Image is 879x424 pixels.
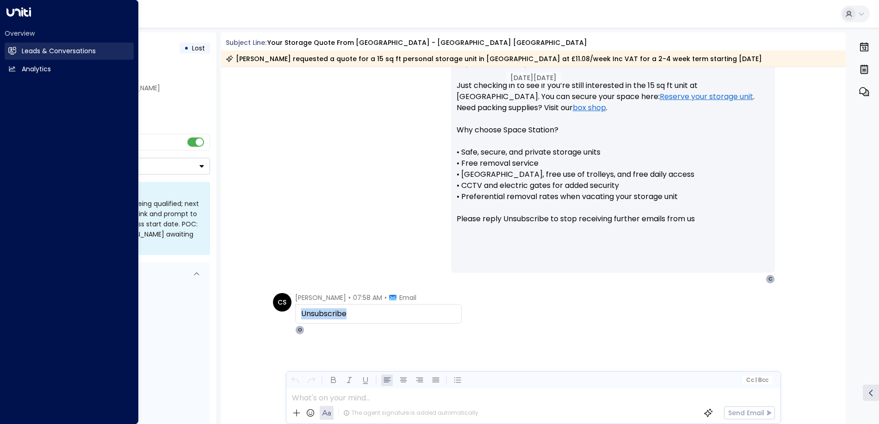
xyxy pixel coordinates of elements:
div: Unsubscribe [301,308,456,319]
span: Cc Bcc [746,377,768,383]
a: Reserve your storage unit [660,91,753,102]
div: • [184,40,189,56]
div: O [295,325,304,335]
span: [PERSON_NAME] [295,293,346,302]
button: Undo [289,374,301,386]
div: [PERSON_NAME] requested a quote for a 15 sq ft personal storage unit in [GEOGRAPHIC_DATA] at £11.... [226,54,762,63]
h2: Analytics [22,64,51,74]
div: C [766,274,775,284]
div: CS [273,293,291,312]
span: 07:58 AM [353,293,382,302]
span: • [348,293,351,302]
a: Leads & Conversations [5,43,134,60]
span: Email [399,293,416,302]
button: Redo [305,374,317,386]
h2: Leads & Conversations [22,46,96,56]
a: Analytics [5,61,134,78]
div: Your storage quote from [GEOGRAPHIC_DATA] - [GEOGRAPHIC_DATA] [GEOGRAPHIC_DATA] [267,38,587,48]
a: box shop [573,102,606,113]
span: Lost [192,44,205,53]
p: Hi [PERSON_NAME], Just checking in to see if you’re still interested in the 15 sq ft unit at [GEO... [457,58,769,236]
div: [DATE][DATE] [506,72,561,84]
button: Cc|Bcc [742,376,772,385]
span: Subject Line: [226,38,266,47]
span: • [384,293,387,302]
h2: Overview [5,29,134,38]
span: | [755,377,757,383]
div: The agent signature is added automatically [343,409,478,417]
